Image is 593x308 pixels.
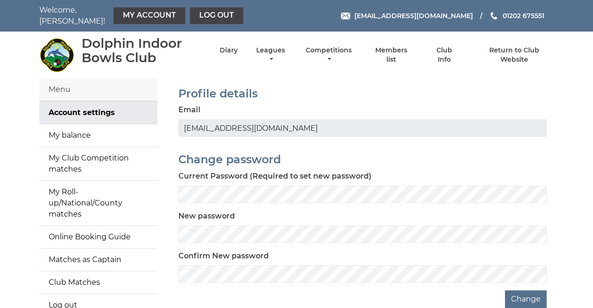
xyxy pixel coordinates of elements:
label: Confirm New password [178,250,269,262]
label: Email [178,104,201,115]
a: Club Info [429,46,459,64]
img: Email [341,13,350,19]
a: Club Matches [39,271,158,294]
nav: Welcome, [PERSON_NAME]! [39,5,246,27]
a: Phone us 01202 675551 [489,11,544,21]
a: My balance [39,124,158,147]
a: My Account [114,7,185,24]
a: Leagues [254,46,287,64]
h2: Change password [178,154,547,166]
a: Email [EMAIL_ADDRESS][DOMAIN_NAME] [341,11,473,21]
a: Competitions [303,46,354,64]
label: Current Password (Required to set new password) [178,171,372,182]
img: Dolphin Indoor Bowls Club [39,38,74,72]
h2: Profile details [178,88,547,100]
a: Matches as Captain [39,249,158,271]
label: New password [178,211,235,222]
a: Account settings [39,102,158,124]
a: Online Booking Guide [39,226,158,248]
a: Return to Club Website [475,46,554,64]
img: Phone us [491,12,497,19]
a: Log out [190,7,243,24]
div: Menu [39,78,158,101]
div: Dolphin Indoor Bowls Club [82,36,203,65]
a: Diary [220,46,238,55]
a: My Club Competition matches [39,147,158,180]
button: Change [505,290,547,308]
a: Members list [370,46,413,64]
span: [EMAIL_ADDRESS][DOMAIN_NAME] [354,12,473,20]
span: 01202 675551 [503,12,544,20]
a: My Roll-up/National/County matches [39,181,158,225]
